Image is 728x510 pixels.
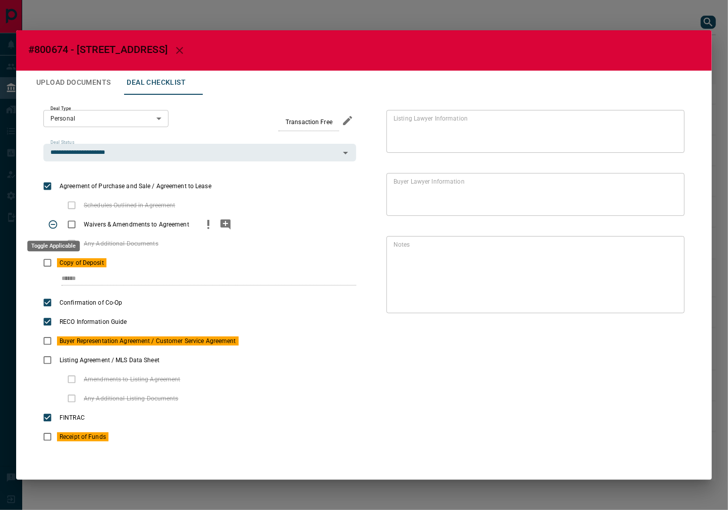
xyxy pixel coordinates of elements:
span: Waivers & Amendments to Agreement [81,220,192,229]
span: Listing Agreement / MLS Data Sheet [57,356,162,365]
button: Deal Checklist [119,71,194,95]
span: Buyer Representation Agreement / Customer Service Agreement [57,336,239,346]
span: Schedules Outlined in Agreement [81,201,178,210]
span: Agreement of Purchase and Sale / Agreement to Lease [57,182,214,191]
textarea: text field [394,241,674,309]
input: checklist input [62,272,335,286]
label: Deal Status [50,139,74,146]
button: Upload Documents [28,71,119,95]
label: Deal Type [50,105,71,112]
span: Copy of Deposit [57,258,106,267]
button: Open [339,146,353,160]
span: RECO Information Guide [57,317,129,326]
button: priority [200,215,217,234]
span: Confirmation of Co-Op [57,298,125,307]
span: Amendments to Listing Agreement [81,375,183,384]
button: add note [217,215,234,234]
span: FINTRAC [57,413,87,422]
button: edit [339,112,356,129]
div: Personal [43,110,169,127]
span: Any Additional Listing Documents [81,394,181,403]
textarea: text field [394,115,674,149]
textarea: text field [394,178,674,212]
span: Toggle Applicable [43,215,63,234]
div: Toggle Applicable [27,241,80,251]
span: Any Additional Documents [81,239,161,248]
span: Receipt of Funds [57,432,108,441]
span: #800674 - [STREET_ADDRESS] [28,43,167,55]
